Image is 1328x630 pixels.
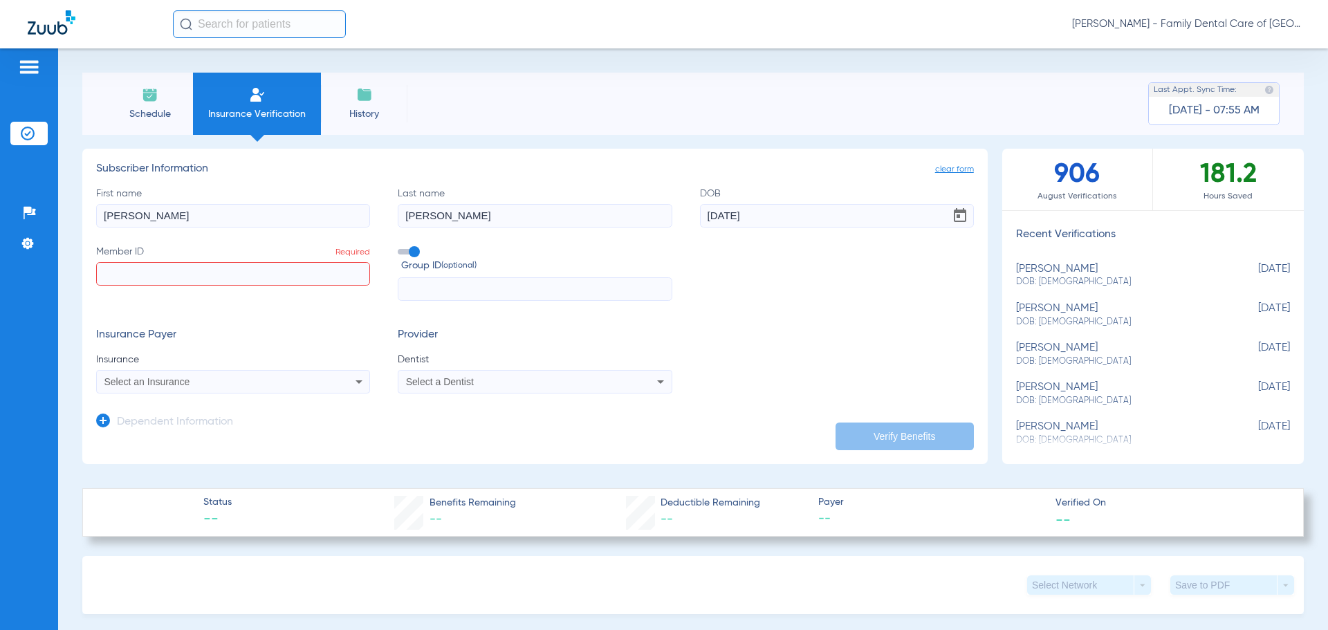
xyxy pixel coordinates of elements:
div: [PERSON_NAME] [1016,263,1221,288]
h3: Insurance Payer [96,328,370,342]
span: Schedule [117,107,183,121]
div: [PERSON_NAME] [1016,420,1221,446]
input: Search for patients [173,10,346,38]
span: [DATE] [1221,302,1290,328]
span: -- [1055,512,1071,526]
h3: Subscriber Information [96,163,974,176]
span: Insurance Verification [203,107,311,121]
input: Member IDRequired [96,262,370,286]
div: [PERSON_NAME] [1016,302,1221,328]
label: DOB [700,187,974,228]
span: [DATE] [1221,263,1290,288]
span: Payer [818,495,1044,510]
span: DOB: [DEMOGRAPHIC_DATA] [1016,276,1221,288]
span: clear form [935,163,974,176]
span: Verified On [1055,496,1281,510]
span: Group ID [401,259,672,273]
span: -- [203,510,232,530]
span: [PERSON_NAME] - Family Dental Care of [GEOGRAPHIC_DATA] [1072,17,1300,31]
h3: Recent Verifications [1002,228,1304,242]
span: [DATE] [1221,342,1290,367]
button: Open calendar [946,202,974,230]
h3: Dependent Information [117,416,233,429]
span: History [331,107,397,121]
span: DOB: [DEMOGRAPHIC_DATA] [1016,395,1221,407]
span: Deductible Remaining [661,496,760,510]
img: Manual Insurance Verification [249,86,266,103]
span: Select a Dentist [406,376,474,387]
span: [DATE] [1221,420,1290,446]
input: Last name [398,204,672,228]
span: -- [430,513,442,526]
span: -- [818,510,1044,528]
button: Verify Benefits [836,423,974,450]
input: DOBOpen calendar [700,204,974,228]
span: Select an Insurance [104,376,190,387]
span: Required [335,248,370,257]
small: (optional) [441,259,477,273]
span: Benefits Remaining [430,496,516,510]
span: Status [203,495,232,510]
img: last sync help info [1264,85,1274,95]
span: DOB: [DEMOGRAPHIC_DATA] [1016,355,1221,368]
label: Last name [398,187,672,228]
div: [PERSON_NAME] [1016,342,1221,367]
div: 906 [1002,149,1153,210]
img: Zuub Logo [28,10,75,35]
span: Last Appt. Sync Time: [1154,83,1237,97]
span: Insurance [96,353,370,367]
img: Schedule [142,86,158,103]
span: DOB: [DEMOGRAPHIC_DATA] [1016,316,1221,328]
span: August Verifications [1002,189,1152,203]
div: 181.2 [1153,149,1304,210]
label: Member ID [96,245,370,302]
img: Search Icon [180,18,192,30]
span: [DATE] [1221,381,1290,407]
img: hamburger-icon [18,59,40,75]
span: -- [661,513,673,526]
img: History [356,86,373,103]
label: First name [96,187,370,228]
h3: Provider [398,328,672,342]
span: [DATE] - 07:55 AM [1169,104,1260,118]
input: First name [96,204,370,228]
span: Hours Saved [1153,189,1304,203]
div: [PERSON_NAME] [1016,381,1221,407]
span: Dentist [398,353,672,367]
